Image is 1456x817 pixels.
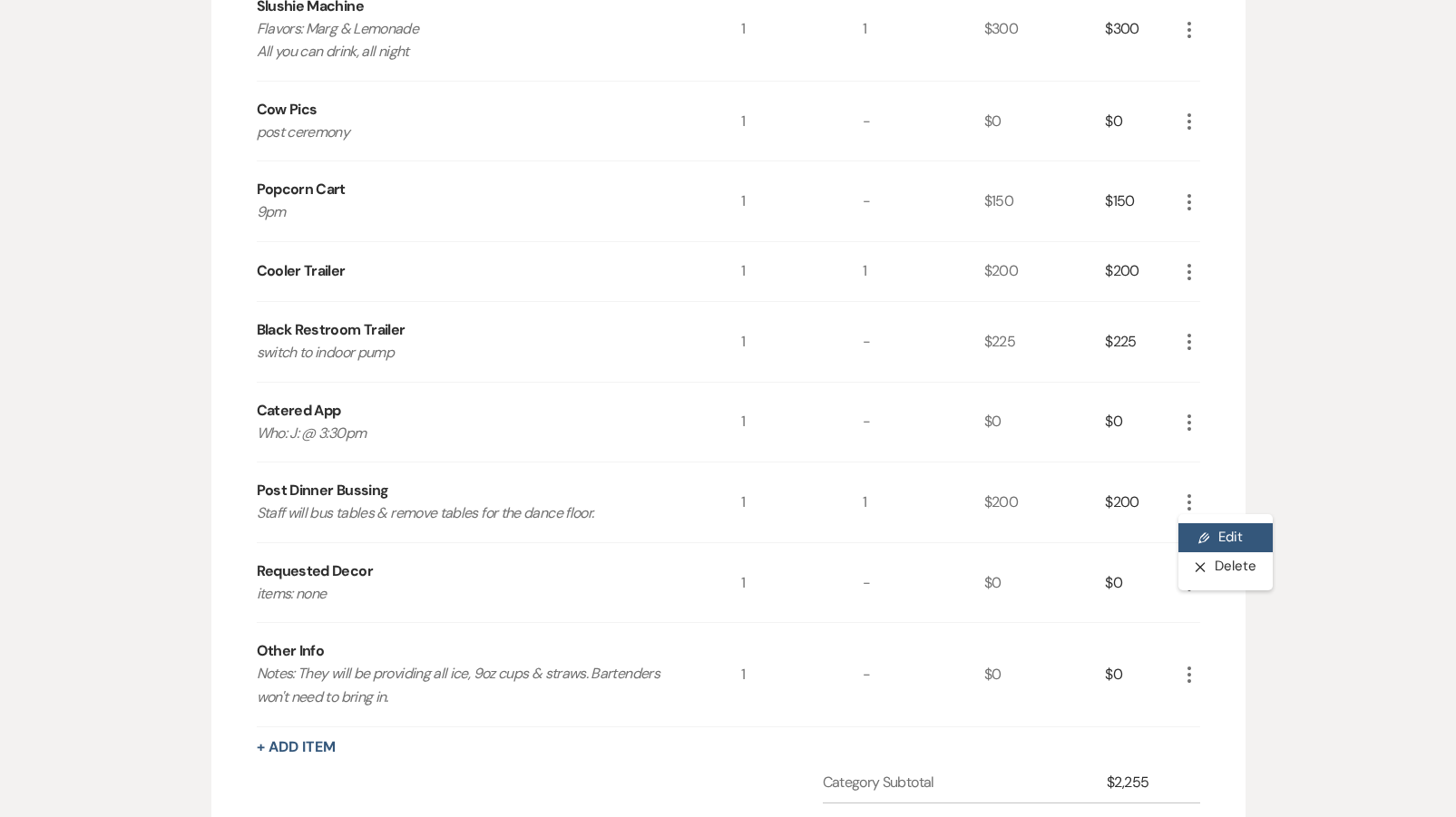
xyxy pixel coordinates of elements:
div: $150 [984,161,1106,241]
div: 1 [741,82,863,161]
div: $0 [984,543,1106,623]
p: Flavors: Marg & Lemonade All you can drink, all night [257,17,693,63]
div: $200 [1105,462,1178,542]
div: $200 [984,462,1106,542]
div: Black Restroom Trailer [257,319,406,341]
div: - [863,623,984,725]
div: $0 [1105,623,1178,725]
div: Cooler Trailer [257,260,346,282]
div: $225 [1105,302,1178,382]
div: 1 [741,242,863,301]
div: $0 [1105,383,1178,462]
p: Who: J: @ 3:30pm [257,422,693,445]
div: $200 [1105,242,1178,301]
div: $200 [984,242,1106,301]
div: - [863,82,984,161]
div: Post Dinner Bussing [257,480,389,501]
div: Popcorn Cart [257,179,346,200]
div: Catered App [257,400,341,422]
div: 1 [741,623,863,725]
div: - [863,543,984,623]
p: Staff will bus tables & remove tables for the dance floor. [257,501,693,525]
div: Category Subtotal [823,772,1108,793]
div: $225 [984,302,1106,382]
div: $0 [984,82,1106,161]
p: post ceremony [257,121,693,144]
div: - [863,383,984,462]
div: 1 [741,161,863,241]
div: $2,255 [1107,772,1178,793]
p: items: none [257,582,693,606]
div: $0 [1105,543,1178,623]
div: 1 [741,543,863,623]
div: 1 [741,462,863,542]
div: Requested Decor [257,560,373,582]
div: $150 [1105,161,1178,241]
button: + Add Item [257,740,336,754]
p: switch to indoor pump [257,341,693,365]
p: 9pm [257,200,693,224]
p: Notes: They will be providing all ice, 9oz cups & straws. Bartenders won't need to bring in. [257,662,693,708]
div: $0 [984,383,1106,462]
div: 1 [863,462,984,542]
button: Edit [1178,523,1273,552]
div: Other Info [257,640,325,662]
div: - [863,302,984,382]
div: 1 [741,302,863,382]
div: - [863,161,984,241]
div: $0 [1105,82,1178,161]
div: 1 [741,383,863,462]
button: Delete [1178,552,1273,581]
div: $0 [984,623,1106,725]
div: Cow Pics [257,99,318,121]
div: 1 [863,242,984,301]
